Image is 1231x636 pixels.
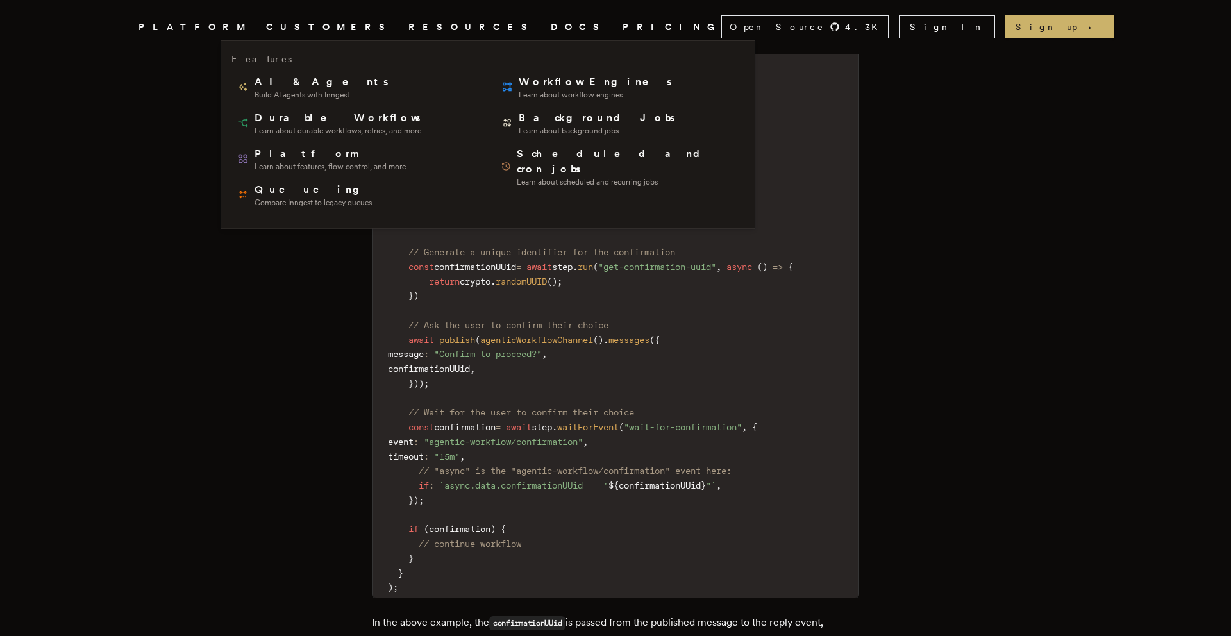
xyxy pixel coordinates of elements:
[255,90,390,100] span: Build AI agents with Inngest
[408,495,414,505] span: }
[490,276,496,287] span: .
[434,422,496,432] span: confirmation
[231,51,292,67] h3: Features
[388,437,414,447] span: event
[231,177,480,213] a: QueueingCompare Inngest to legacy queues
[255,126,423,136] span: Learn about durable workflows, retries, and more
[424,524,429,534] span: (
[470,364,475,374] span: ,
[398,568,403,578] span: }
[619,422,624,432] span: (
[716,480,721,490] span: ,
[845,21,885,33] span: 4.3 K
[552,422,557,432] span: .
[716,262,721,272] span: ,
[762,262,767,272] span: )
[496,141,744,192] a: Scheduled and cron jobsLearn about scheduled and recurring jobs
[429,480,434,490] span: :
[388,582,393,592] span: )
[701,480,706,490] span: }
[424,437,583,447] span: "agentic-workflow/confirmation"
[598,335,603,345] span: )
[1005,15,1114,38] a: Sign up
[706,480,711,490] span: "
[519,110,677,126] span: Background Jobs
[542,349,547,359] span: ,
[496,69,744,105] a: Workflow EnginesLearn about workflow engines
[516,262,521,272] span: =
[419,465,732,476] span: // "async" is the "agentic-workflow/confirmation" event here:
[517,146,739,177] span: Scheduled and cron jobs
[408,524,419,534] span: if
[231,141,480,177] a: PlatformLearn about features, flow control, and more
[742,422,747,432] span: ,
[623,19,721,35] a: PRICING
[517,177,739,187] span: Learn about scheduled and recurring jobs
[603,335,608,345] span: .
[419,480,429,490] span: if
[414,437,419,447] span: :
[583,437,588,447] span: ,
[490,524,496,534] span: )
[231,69,480,105] a: AI & AgentsBuild AI agents with Inngest
[434,262,516,272] span: confirmationUUid
[552,276,557,287] span: )
[393,582,398,592] span: ;
[711,480,716,490] span: `
[552,262,573,272] span: step
[501,524,506,534] span: {
[419,539,521,549] span: // continue workflow
[255,146,406,162] span: Platform
[773,262,783,272] span: =>
[138,19,251,35] button: PLATFORM
[519,126,677,136] span: Learn about background jobs
[557,422,619,432] span: waitForEvent
[608,335,649,345] span: messages
[408,553,414,564] span: }
[593,335,598,345] span: (
[388,364,470,374] span: confirmationUUid
[439,480,444,490] span: `
[726,262,752,272] span: async
[408,378,414,389] span: }
[460,276,490,287] span: crypto
[408,422,434,432] span: const
[649,335,655,345] span: (
[424,378,429,389] span: ;
[414,378,419,389] span: )
[598,262,716,272] span: "get-confirmation-uuid"
[624,422,742,432] span: "wait-for-confirmation"
[557,276,562,287] span: ;
[255,110,423,126] span: Durable Workflows
[408,320,608,330] span: // Ask the user to confirm their choice
[424,451,429,462] span: :
[519,74,674,90] span: Workflow Engines
[730,21,825,33] span: Open Source
[752,422,757,432] span: {
[526,262,552,272] span: await
[480,335,593,345] span: agenticWorkflowChannel
[408,335,434,345] span: await
[496,422,501,432] span: =
[788,262,793,272] span: {
[419,495,424,505] span: ;
[408,290,414,301] span: }
[593,262,598,272] span: (
[444,480,608,490] span: async.data.confirmationUUid == "
[551,19,607,35] a: DOCS
[429,524,490,534] span: confirmation
[506,422,532,432] span: await
[414,290,419,301] span: )
[619,480,701,490] span: confirmationUUid
[408,247,675,257] span: // Generate a unique identifier for the confirmation
[573,262,578,272] span: .
[532,422,552,432] span: step
[408,19,535,35] button: RESOURCES
[419,378,424,389] span: )
[255,162,406,172] span: Learn about features, flow control, and more
[408,407,634,417] span: // Wait for the user to confirm their choice
[655,335,660,345] span: {
[434,349,542,359] span: "Confirm to proceed?"
[496,105,744,141] a: Background JobsLearn about background jobs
